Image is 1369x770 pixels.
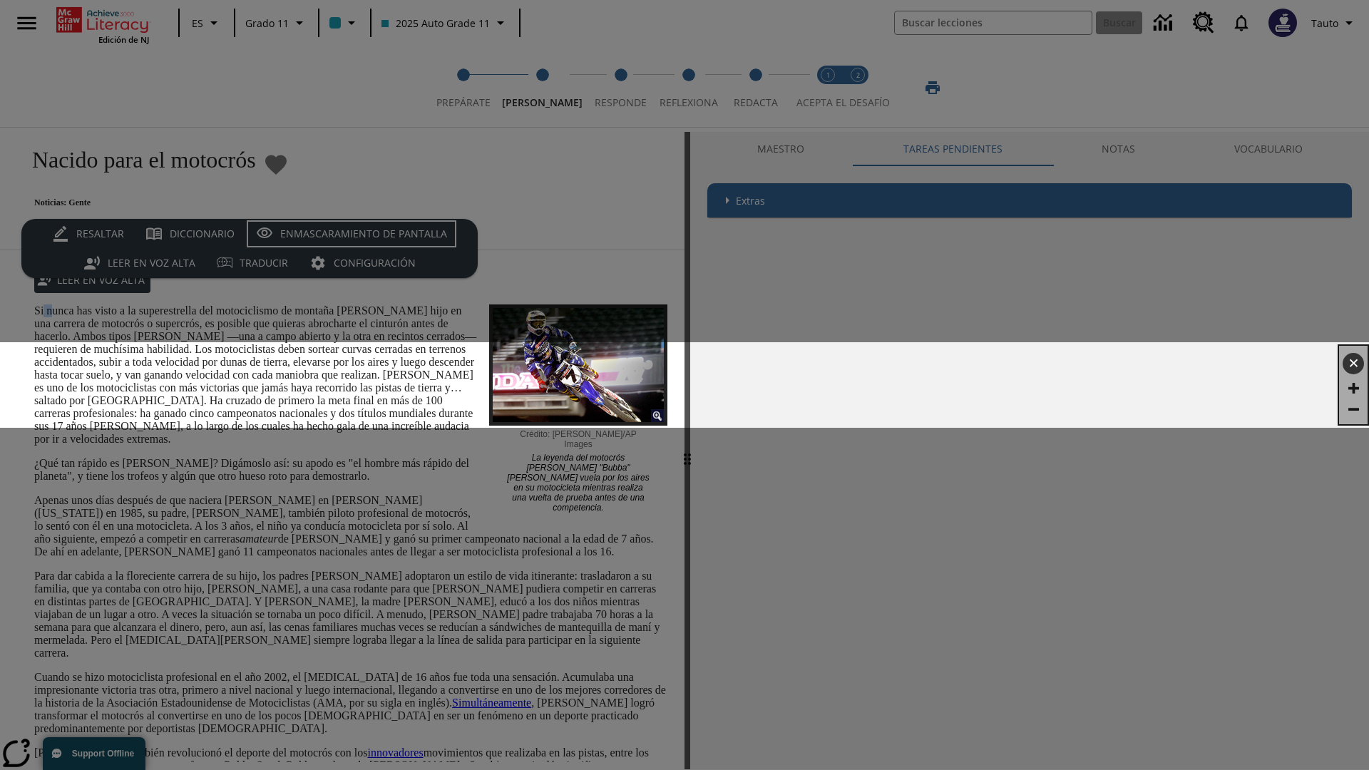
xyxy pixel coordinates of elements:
div: split button [21,219,478,278]
img: Avatar [1268,9,1297,37]
button: Resaltar [41,219,135,249]
button: Leer en voz alta [34,267,150,294]
button: Enmascaramiento de pantalla [245,219,458,249]
button: Seleccione Lexile, 1140 Lexile (Se aproxima) [29,217,188,242]
div: Extras [707,183,1352,217]
input: Buscar campo [895,11,1092,34]
button: Maestro [707,132,853,166]
button: Diccionario [135,219,245,249]
button: Perfil/Configuración [1306,10,1363,36]
button: Configuración [299,249,426,279]
span: Responde [595,96,647,109]
div: Aumentar el tamaño del área visible [1343,378,1364,399]
button: VOCABULARIO [1184,132,1352,166]
p: Noticias: Gente [17,197,374,208]
button: TAREAS PENDIENTES [853,132,1052,166]
button: Tipo de apoyo, Estándar [195,217,277,242]
p: ¿Qué tan rápido es [PERSON_NAME]? Digámoslo así: su apodo es "el hombre más rápido del planeta", ... [34,457,667,483]
a: Simultáneamente [452,697,531,709]
button: Escoja un nuevo avatar [1260,4,1306,41]
span: ACEPTA EL DESAFÍO [796,96,890,109]
button: Reflexiona step 4 of 5 [648,48,729,127]
div: Reducir el tamaño del área visible [1343,399,1364,421]
p: Extras [736,193,765,208]
p: Si nunca has visto a la superestrella del motociclismo de montaña [PERSON_NAME] hijo en una carre... [34,304,667,446]
div: Configuración [334,255,416,272]
button: Traducir [206,249,299,279]
div: Enmascaramiento de pantalla [280,225,447,243]
span: ES [192,16,203,31]
div: Leer en voz alta [108,255,195,272]
button: Responde step 3 of 5 [583,48,660,127]
span: 2025 Auto Grade 11 [381,16,490,31]
p: Apenas unos días después de que naciera [PERSON_NAME] en [PERSON_NAME] ([US_STATE]) en 1985, su p... [34,494,667,558]
p: Para dar cabida a la floreciente carrera de su hijo, los padres [PERSON_NAME] adoptaron un estilo... [34,570,667,659]
button: Abrir el menú lateral [6,2,48,44]
a: innovadores [367,746,423,759]
text: 2 [856,71,860,80]
button: Redacta step 5 of 5 [718,48,795,127]
button: Support Offline [43,737,145,770]
span: Redacta [734,96,778,109]
em: amateur [240,533,277,545]
button: Lenguaje: ES, Selecciona un idioma [184,10,230,36]
a: Notificaciones [1223,4,1260,41]
button: Acepta el desafío contesta step 2 of 2 [837,48,878,127]
a: Centro de información [1145,4,1184,43]
h1: Nacido para el motocrós [17,147,256,173]
span: Reflexiona [660,96,718,109]
button: Lee step 2 of 5 [491,48,594,127]
button: Grado: Grado 11, Elige un grado [240,10,314,36]
button: Añadir a mis Favoritas - Nacido para el motocrós [263,152,289,177]
button: Clase: 2025 Auto Grade 11, Selecciona una clase [376,10,515,36]
text: 1 [826,71,830,80]
img: El corredor de motocrós James Stewart vuela por los aires en su motocicleta de montaña. [489,304,667,426]
button: Acepta el desafío lee step 1 of 2 [807,48,848,127]
button: Leer en voz alta [73,249,206,279]
span: [PERSON_NAME] [502,96,583,109]
div: Diccionario [170,225,235,243]
span: Support Offline [72,749,134,759]
div: Cerrar [1343,353,1364,374]
div: Traducir [240,255,288,272]
span: Edición de NJ [98,34,149,45]
button: Prepárate step 1 of 5 [425,48,502,127]
button: El color de la clase es azul claro. Cambiar el color de la clase. [324,10,366,36]
span: Grado 11 [245,16,289,31]
a: Centro de recursos, Se abrirá en una pestaña nueva. [1184,4,1223,42]
div: activity [690,132,1369,769]
img: Ampliar [651,409,664,422]
p: Crédito: [PERSON_NAME]/AP Images [507,426,650,449]
img: translateIcon.svg [217,257,232,269]
p: Cuando se hizo motociclista profesional en el año 2002, el [MEDICAL_DATA] de 16 años fue toda una... [34,671,667,735]
button: Seleccionar estudiante [277,217,374,242]
span: Tauto [1311,16,1338,31]
p: La leyenda del motocrós [PERSON_NAME] "Bubba" [PERSON_NAME] vuela por los aires en su motocicleta... [507,449,650,513]
div: Portada [56,4,149,45]
div: Resaltar [76,225,124,243]
button: NOTAS [1052,132,1184,166]
button: Imprimir [910,75,955,101]
div: Pulsa la tecla de intro o la barra espaciadora y luego presiona las flechas de derecha e izquierd... [684,132,690,769]
span: Prepárate [436,96,491,109]
div: Instructional Panel Tabs [707,132,1352,166]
